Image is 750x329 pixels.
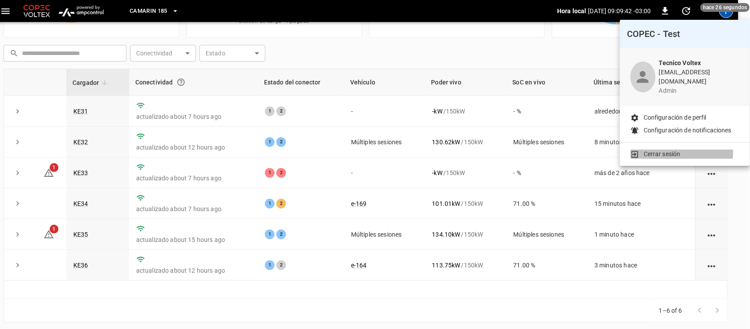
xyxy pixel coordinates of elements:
[659,59,701,66] b: Tecnico Voltex
[659,86,739,95] p: admin
[644,150,681,159] p: Cerrar sesión
[644,126,732,135] p: Configuración de notificaciones
[644,113,707,122] p: Configuración de perfil
[630,62,656,92] div: profile-icon
[627,27,743,41] h6: COPEC - Test
[659,68,739,86] p: [EMAIL_ADDRESS][DOMAIN_NAME]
